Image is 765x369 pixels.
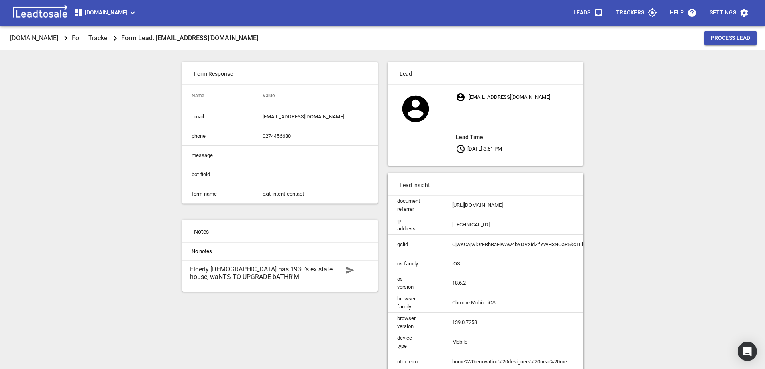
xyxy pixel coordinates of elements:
p: Help [670,9,684,17]
textarea: Elderly [DEMOGRAPHIC_DATA] has 1930's ex state house, waNTS TO UPGRADE bATHR'M [190,265,340,281]
span: [DOMAIN_NAME] [74,8,137,18]
td: 0274456680 [253,126,378,146]
p: Settings [710,9,736,17]
td: os version [388,273,443,293]
p: Lead insight [388,173,583,196]
p: [EMAIL_ADDRESS][DOMAIN_NAME] [DATE] 3:51 PM [456,90,583,156]
td: iOS [443,254,731,273]
th: Name [182,85,253,107]
td: Mobile [443,332,731,352]
td: email [182,107,253,126]
svg: Your local time [456,144,465,154]
td: form-name [182,184,253,204]
span: Process Lead [711,34,750,42]
td: gclid [388,235,443,254]
td: CjwKCAjwlOrFBhBaEiwAw4bYDVXidZfYvyH3NOaR5kc1LbCBXinDL8HLnG24SfPSXbNLUKTN7xUHzBoCB3cQAvD_BwE [443,235,731,254]
td: device type [388,332,443,352]
td: 139.0.7258 [443,313,731,332]
aside: Lead Time [456,132,583,142]
td: browser family [388,293,443,313]
button: [DOMAIN_NAME] [71,5,141,21]
td: [EMAIL_ADDRESS][DOMAIN_NAME] [253,107,378,126]
p: Notes [182,220,378,242]
p: [DOMAIN_NAME] [10,33,58,43]
td: ip address [388,215,443,235]
img: logo [10,5,71,21]
td: browser version [388,313,443,332]
p: Leads [573,9,590,17]
td: exit-intent-contact [253,184,378,204]
div: Open Intercom Messenger [738,342,757,361]
td: document referrer [388,196,443,215]
td: os family [388,254,443,273]
li: No notes [182,243,378,260]
button: Process Lead [704,31,757,45]
th: Value [253,85,378,107]
p: Lead [388,62,583,84]
p: Trackers [616,9,644,17]
td: 18.6.2 [443,273,731,293]
td: Chrome Mobile iOS [443,293,731,313]
td: phone [182,126,253,146]
td: bot-field [182,165,253,184]
td: message [182,146,253,165]
td: [URL][DOMAIN_NAME] [443,196,731,215]
p: Form Response [182,62,378,84]
td: [TECHNICAL_ID] [443,215,731,235]
aside: Form Lead: [EMAIL_ADDRESS][DOMAIN_NAME] [121,33,258,43]
p: Form Tracker [72,33,109,43]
